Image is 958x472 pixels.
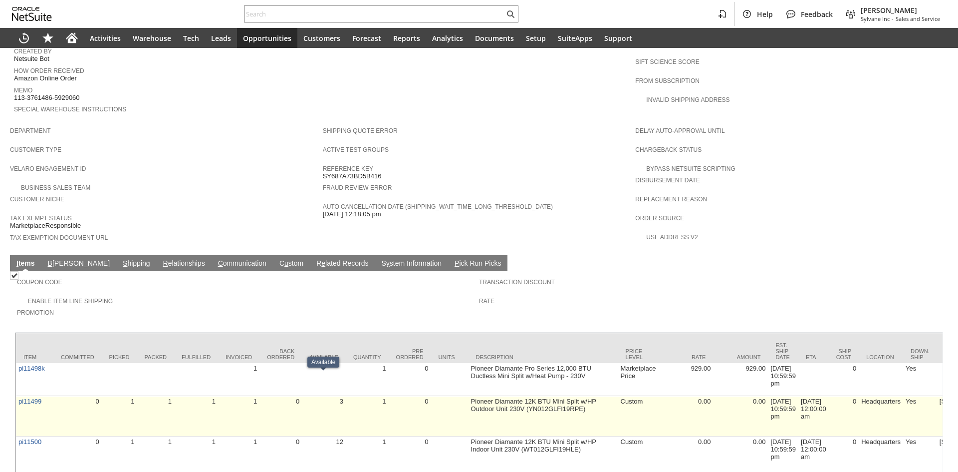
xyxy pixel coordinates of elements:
[526,33,546,43] span: Setup
[552,28,598,48] a: SuiteApps
[17,309,54,316] a: Promotion
[237,28,297,48] a: Opportunities
[323,146,389,153] a: Active Test Groups
[393,33,420,43] span: Reports
[137,396,174,437] td: 1
[303,33,340,43] span: Customers
[861,15,890,22] span: Sylvane Inc
[277,259,306,269] a: Custom
[635,127,724,134] a: Delay Auto-Approval Until
[768,363,798,396] td: [DATE] 10:59:59 pm
[314,259,371,269] a: Related Records
[14,48,52,55] a: Created By
[479,298,494,305] a: Rate
[102,396,137,437] td: 1
[469,363,618,396] td: Pioneer Diamante Pro Series 12,000 BTU Ductless Mini Split w/Heat Pump - 230V
[216,259,269,269] a: Communication
[133,33,171,43] span: Warehouse
[244,8,504,20] input: Search
[598,28,638,48] a: Support
[452,259,503,269] a: Pick Run Picks
[10,146,61,153] a: Customer Type
[28,298,113,305] a: Enable Item Line Shipping
[426,28,469,48] a: Analytics
[183,33,199,43] span: Tech
[45,259,112,269] a: B[PERSON_NAME]
[323,210,381,218] span: [DATE] 12:18:05 pm
[61,354,94,360] div: Committed
[14,106,126,113] a: Special Warehouse Instructions
[635,215,684,222] a: Order Source
[439,354,461,360] div: Units
[346,363,389,396] td: 1
[60,28,84,48] a: Home
[302,396,346,437] td: 3
[297,28,346,48] a: Customers
[16,259,18,267] span: I
[720,354,760,360] div: Amount
[48,259,52,267] span: B
[10,196,64,203] a: Customer Niche
[42,32,54,44] svg: Shortcuts
[713,396,768,437] td: 0.00
[14,87,32,94] a: Memo
[218,363,259,396] td: 1
[386,259,390,267] span: y
[323,172,382,180] span: SY687A73BD5B416
[558,33,592,43] span: SuiteApps
[14,67,84,74] a: How Order Received
[861,5,940,15] span: [PERSON_NAME]
[646,234,698,241] a: Use Address V2
[205,28,237,48] a: Leads
[182,354,211,360] div: Fulfilled
[90,33,121,43] span: Activities
[211,33,231,43] span: Leads
[504,8,516,20] svg: Search
[14,94,80,102] span: 113-3761486-5929060
[12,7,52,21] svg: logo
[10,215,72,222] a: Tax Exempt Status
[177,28,205,48] a: Tech
[618,363,659,396] td: Marketplace Price
[635,77,700,84] a: From Subscription
[10,127,51,134] a: Department
[14,259,37,269] a: Items
[311,359,335,366] div: Available
[163,259,168,267] span: R
[829,396,859,437] td: 0
[323,127,398,134] a: Shipping Quote Error
[321,259,325,267] span: e
[10,165,86,172] a: Velaro Engagement ID
[309,354,338,360] div: Available
[455,259,459,267] span: P
[18,32,30,44] svg: Recent Records
[352,33,381,43] span: Forecast
[66,32,78,44] svg: Home
[323,165,373,172] a: Reference Key
[469,28,520,48] a: Documents
[469,396,618,437] td: Pioneer Diamante 12K BTU Mini Split w/HP Outdoor Unit 230V (YN012GLFI19RPE)
[259,396,302,437] td: 0
[757,9,773,19] span: Help
[53,396,102,437] td: 0
[10,271,18,280] img: Checked
[346,396,389,437] td: 1
[323,184,392,191] a: Fraud Review Error
[896,15,940,22] span: Sales and Service
[36,28,60,48] div: Shortcuts
[658,363,713,396] td: 929.00
[218,396,259,437] td: 1
[18,438,41,446] a: pi11500
[836,348,852,360] div: Ship Cost
[604,33,632,43] span: Support
[226,354,252,360] div: Invoiced
[379,259,444,269] a: System Information
[930,257,942,269] a: Unrolled view on
[17,279,62,286] a: Coupon Code
[775,342,791,360] div: Est. Ship Date
[218,259,223,267] span: C
[243,33,291,43] span: Opportunities
[323,203,553,210] a: Auto Cancellation Date (shipping_wait_time_long_threshold_date)
[10,234,108,241] a: Tax Exemption Document URL
[635,58,699,65] a: Sift Science Score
